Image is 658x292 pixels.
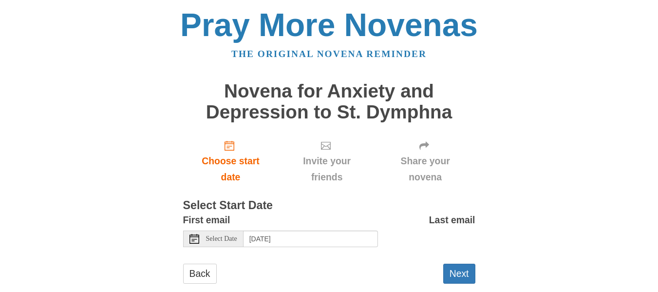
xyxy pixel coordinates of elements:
[206,235,237,242] span: Select Date
[278,132,375,190] div: Click "Next" to confirm your start date first.
[288,153,365,185] span: Invite your friends
[376,132,475,190] div: Click "Next" to confirm your start date first.
[183,81,475,122] h1: Novena for Anxiety and Depression to St. Dymphna
[385,153,466,185] span: Share your novena
[183,199,475,212] h3: Select Start Date
[183,212,230,228] label: First email
[180,7,478,43] a: Pray More Novenas
[183,264,217,284] a: Back
[443,264,475,284] button: Next
[429,212,475,228] label: Last email
[231,49,427,59] a: The original novena reminder
[183,132,279,190] a: Choose start date
[193,153,269,185] span: Choose start date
